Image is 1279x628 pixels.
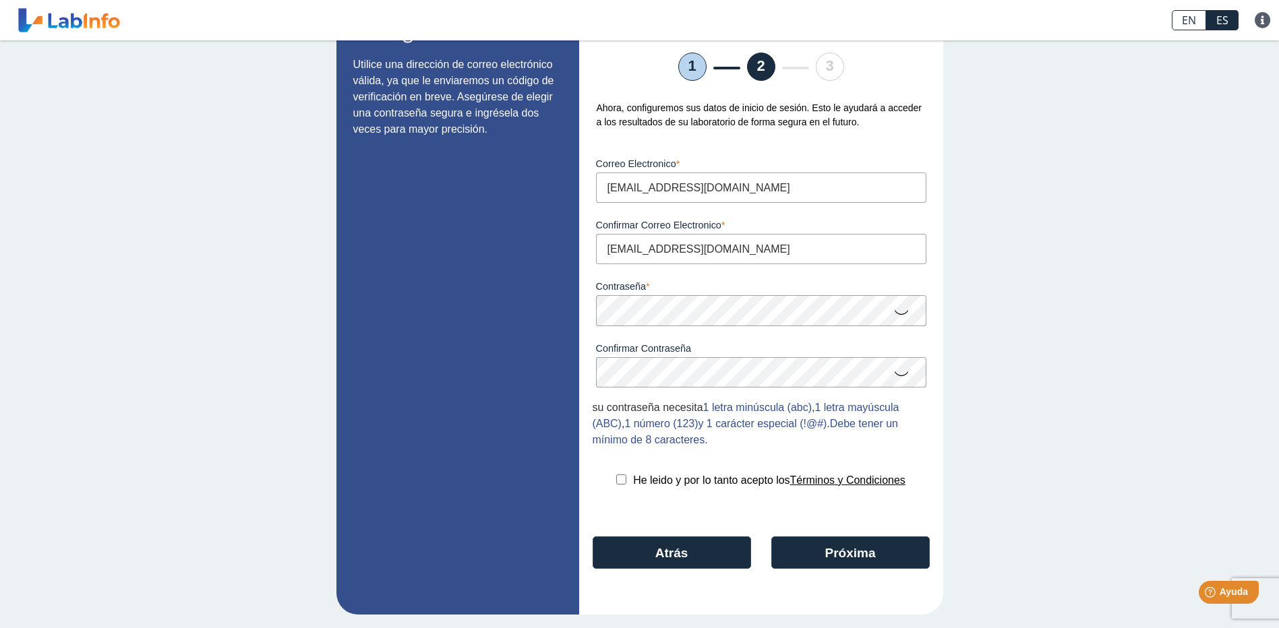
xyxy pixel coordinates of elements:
div: Ahora, configuremos sus datos de inicio de sesión. Esto le ayudará a acceder a los resultados de ... [593,101,930,129]
button: Próxima [771,536,930,569]
li: 3 [816,53,844,81]
button: Atrás [593,536,751,569]
a: EN [1172,10,1206,30]
label: Contraseña [596,281,926,292]
label: Confirmar Contraseña [596,343,926,354]
a: Términos y Condiciones [790,474,905,486]
a: ES [1206,10,1239,30]
span: su contraseña necesita [593,402,703,413]
span: y 1 carácter especial (!@#) [698,418,827,429]
input: Correo Electronico [596,172,926,203]
iframe: Help widget launcher [1159,575,1264,613]
li: 1 [678,53,707,81]
label: Correo Electronico [596,158,926,169]
input: Confirmar Correo Electronico [596,234,926,264]
span: 1 letra mayúscula (ABC) [593,402,899,429]
div: , , . . [593,400,930,448]
span: 1 número (123) [624,418,698,429]
span: 1 letra minúscula (abc) [703,402,812,413]
span: He leido y por lo tanto acepto los [633,474,790,486]
li: 2 [747,53,775,81]
span: Debe tener un mínimo de 8 caracteres [593,418,898,445]
label: Confirmar Correo Electronico [596,220,926,230]
p: Utilice una dirección de correo electrónico válida, ya que le enviaremos un código de verificació... [353,57,562,137]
